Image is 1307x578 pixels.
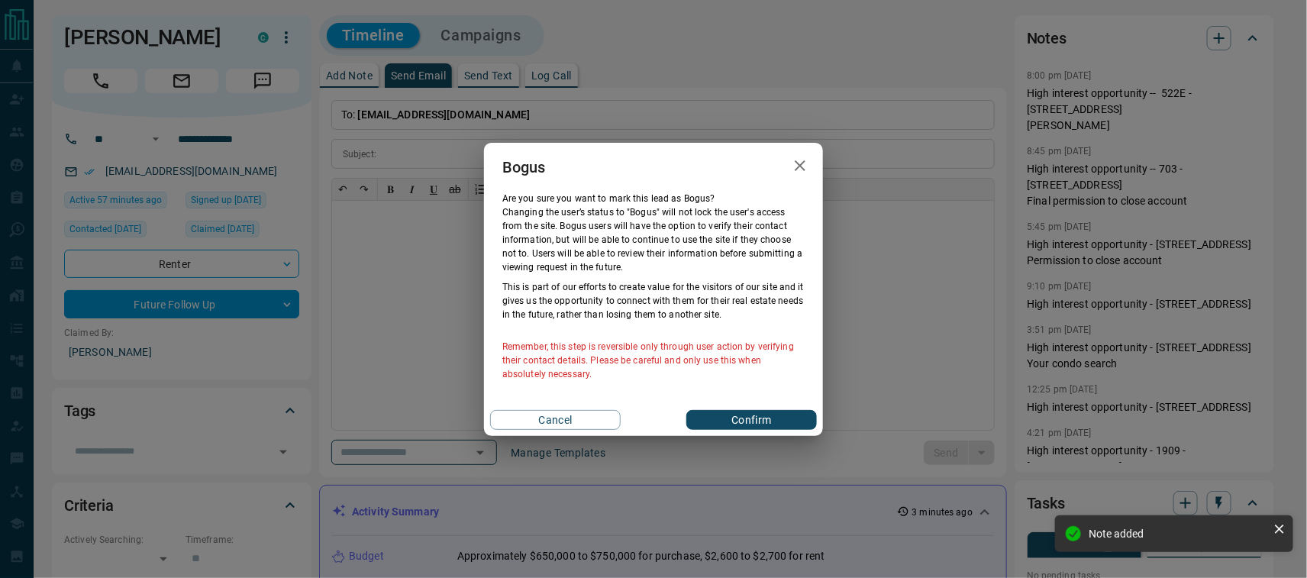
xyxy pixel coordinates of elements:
p: Are you sure you want to mark this lead as Bogus ? [502,192,805,205]
button: Confirm [686,410,817,430]
p: Remember, this step is reversible only through user action by verifying their contact details. Pl... [502,340,805,381]
h2: Bogus [484,143,564,192]
p: This is part of our efforts to create value for the visitors of our site and it gives us the oppo... [502,280,805,321]
p: Changing the user’s status to "Bogus" will not lock the user's access from the site. Bogus users ... [502,205,805,274]
div: Note added [1089,528,1267,540]
button: Cancel [490,410,621,430]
